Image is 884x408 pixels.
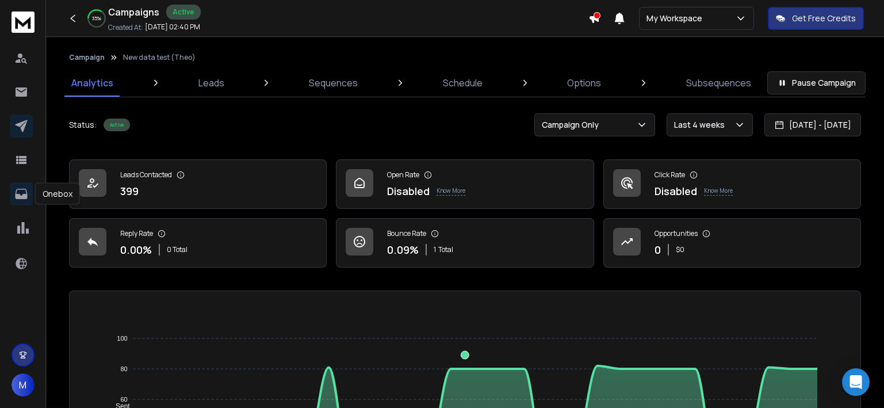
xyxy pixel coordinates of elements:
[192,69,231,97] a: Leads
[120,365,127,372] tspan: 80
[167,245,187,254] p: 0 Total
[69,53,105,62] button: Campaign
[655,229,698,238] p: Opportunities
[108,5,159,19] h1: Campaigns
[567,76,601,90] p: Options
[674,119,729,131] p: Last 4 weeks
[434,245,436,254] span: 1
[12,373,35,396] button: M
[686,76,751,90] p: Subsequences
[436,69,489,97] a: Schedule
[842,368,870,396] div: Open Intercom Messenger
[646,13,707,24] p: My Workspace
[387,229,426,238] p: Bounce Rate
[336,159,594,209] a: Open RateDisabledKnow More
[387,183,430,199] p: Disabled
[676,245,684,254] p: $ 0
[108,23,143,32] p: Created At:
[120,183,139,199] p: 399
[35,183,80,205] div: Onebox
[768,7,864,30] button: Get Free Credits
[443,76,483,90] p: Schedule
[387,170,419,180] p: Open Rate
[120,229,153,238] p: Reply Rate
[69,159,327,209] a: Leads Contacted399
[679,69,758,97] a: Subsequences
[198,76,224,90] p: Leads
[655,170,685,180] p: Click Rate
[437,186,465,196] p: Know More
[104,119,130,131] div: Active
[123,53,196,62] p: New data test (Theo)
[12,12,35,33] img: logo
[336,218,594,268] a: Bounce Rate0.09%1Total
[309,76,358,90] p: Sequences
[792,13,856,24] p: Get Free Credits
[69,218,327,268] a: Reply Rate0.00%0 Total
[655,242,661,258] p: 0
[438,245,453,254] span: Total
[120,242,152,258] p: 0.00 %
[120,170,172,180] p: Leads Contacted
[542,119,603,131] p: Campaign Only
[560,69,608,97] a: Options
[166,5,201,20] div: Active
[603,218,861,268] a: Opportunities0$0
[145,22,200,32] p: [DATE] 02:40 PM
[655,183,697,199] p: Disabled
[64,69,120,97] a: Analytics
[387,242,419,258] p: 0.09 %
[92,15,101,22] p: 35 %
[69,119,97,131] p: Status:
[767,71,866,94] button: Pause Campaign
[120,396,127,403] tspan: 60
[603,159,861,209] a: Click RateDisabledKnow More
[302,69,365,97] a: Sequences
[764,113,861,136] button: [DATE] - [DATE]
[117,335,127,342] tspan: 100
[704,186,733,196] p: Know More
[71,76,113,90] p: Analytics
